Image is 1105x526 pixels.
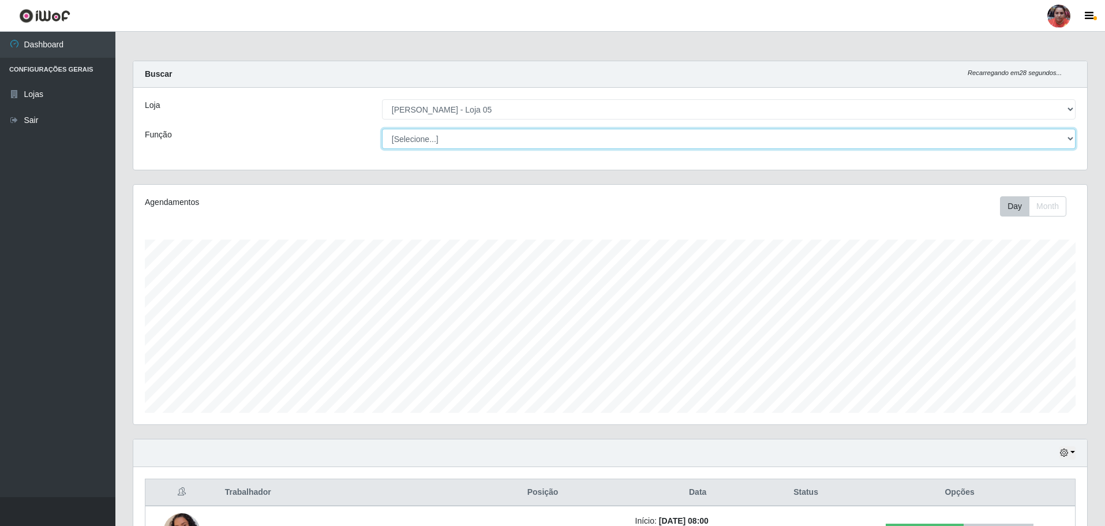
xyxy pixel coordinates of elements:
[145,129,172,141] label: Função
[458,479,628,506] th: Posição
[628,479,767,506] th: Data
[1000,196,1066,217] div: First group
[659,516,709,525] time: [DATE] 08:00
[145,196,523,208] div: Agendamentos
[1000,196,1029,217] button: Day
[767,479,844,506] th: Status
[145,99,160,111] label: Loja
[145,69,172,79] strong: Buscar
[968,69,1062,76] i: Recarregando em 28 segundos...
[19,9,70,23] img: CoreUI Logo
[844,479,1075,506] th: Opções
[218,479,458,506] th: Trabalhador
[1029,196,1066,217] button: Month
[1000,196,1076,217] div: Toolbar with button groups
